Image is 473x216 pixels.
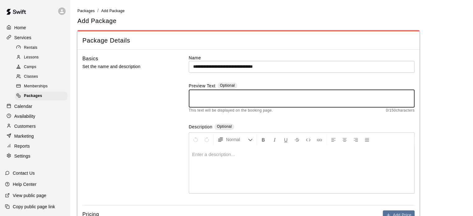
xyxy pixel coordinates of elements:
[24,45,38,51] span: Rentals
[350,134,361,145] button: Right Align
[281,134,291,145] button: Format Underline
[292,134,302,145] button: Format Strikethrough
[189,55,415,61] label: Name
[13,204,55,210] p: Copy public page link
[5,102,65,111] a: Calendar
[15,91,70,101] a: Packages
[314,134,325,145] button: Insert Link
[24,54,39,61] span: Lessons
[5,112,65,121] a: Availability
[5,122,65,131] a: Customers
[15,72,70,82] a: Classes
[82,63,169,71] p: Set the name and description
[13,181,36,187] p: Help Center
[189,108,273,114] span: This text will be displayed on the booking page.
[77,9,95,13] span: Packages
[339,134,350,145] button: Center Align
[15,43,70,53] a: Rentals
[5,23,65,32] a: Home
[202,134,212,145] button: Redo
[13,170,35,176] p: Contact Us
[190,134,201,145] button: Undo
[269,134,280,145] button: Format Italics
[14,153,30,159] p: Settings
[220,83,235,88] span: Optional
[24,93,42,99] span: Packages
[77,7,466,14] nav: breadcrumb
[77,17,117,25] h5: Add Package
[15,82,67,91] div: Memberships
[77,8,95,13] a: Packages
[362,134,372,145] button: Justify Align
[24,74,38,80] span: Classes
[14,133,34,139] p: Marketing
[82,55,98,63] h6: Basics
[13,192,46,199] p: View public page
[24,64,36,70] span: Camps
[15,53,70,62] a: Lessons
[5,33,65,42] a: Services
[189,124,212,131] label: Description
[14,34,31,41] p: Services
[15,82,70,91] a: Memberships
[14,103,32,109] p: Calendar
[15,44,67,52] div: Rentals
[15,62,70,72] a: Camps
[14,113,35,119] p: Availability
[15,53,67,62] div: Lessons
[258,134,269,145] button: Format Bold
[14,143,30,149] p: Reports
[328,134,339,145] button: Left Align
[189,83,216,90] label: Preview Text
[15,92,67,100] div: Packages
[215,134,255,145] button: Formatting Options
[82,36,415,45] span: Package Details
[101,9,125,13] span: Add Package
[303,134,313,145] button: Insert Code
[386,108,415,114] span: 0 / 150 characters
[15,72,67,81] div: Classes
[15,63,67,71] div: Camps
[5,151,65,161] a: Settings
[14,25,26,31] p: Home
[97,7,99,14] li: /
[226,136,248,143] span: Normal
[217,124,232,129] span: Optional
[24,83,48,90] span: Memberships
[5,131,65,141] a: Marketing
[14,123,36,129] p: Customers
[5,141,65,151] a: Reports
